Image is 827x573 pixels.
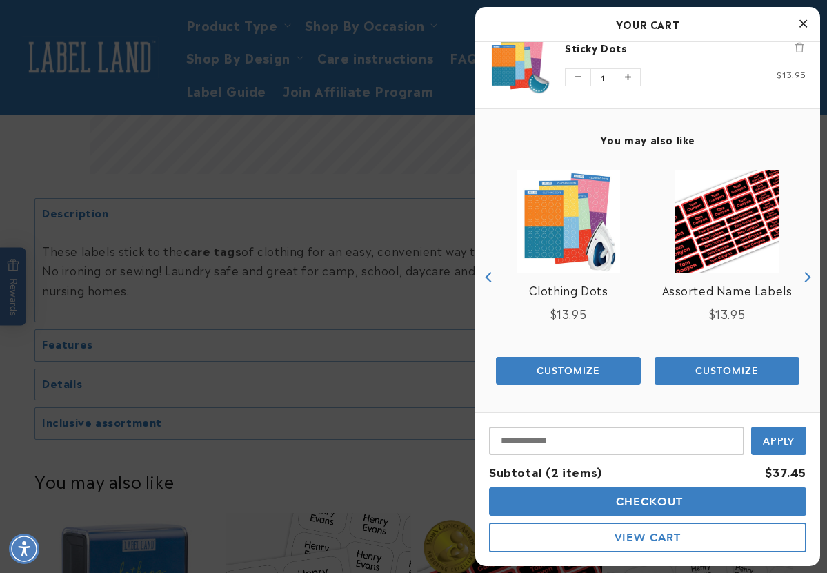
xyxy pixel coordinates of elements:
[793,41,806,55] button: Remove Sticky Dots
[615,69,640,86] button: Increase quantity of Sticky Dots
[529,280,608,300] a: View Clothing Dots
[489,14,806,35] h2: Your Cart
[9,534,39,564] div: Accessibility Menu
[566,69,590,86] button: Decrease quantity of Sticky Dots
[695,365,759,377] span: Customize
[550,305,587,322] span: $13.95
[796,266,817,287] button: Next
[489,156,648,398] div: product
[517,170,620,273] img: View Clothing Dots
[489,133,806,146] h4: You may also like
[655,357,799,385] button: Add the product, Assorted Name Labels to Cart
[662,280,793,300] a: View Assorted Name Labels
[489,32,551,95] img: Sticky Dots
[489,18,806,108] li: product
[615,531,681,544] span: View Cart
[479,266,499,287] button: Previous
[496,357,641,385] button: Add the product, Clothing Dots to Cart
[765,462,806,482] div: $37.45
[777,68,806,80] span: $13.95
[489,487,806,516] button: cart
[648,156,806,398] div: product
[763,435,795,447] span: Apply
[751,427,806,455] button: Apply
[612,495,684,508] span: Checkout
[489,523,806,552] button: cart
[489,463,602,480] span: Subtotal (2 items)
[590,69,615,86] span: 1
[565,41,806,55] a: Sticky Dots
[537,365,600,377] span: Customize
[489,427,744,455] input: Input Discount
[709,305,746,322] span: $13.95
[675,170,779,273] img: Assorted Name Labels - Label Land
[793,14,813,35] button: Close Cart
